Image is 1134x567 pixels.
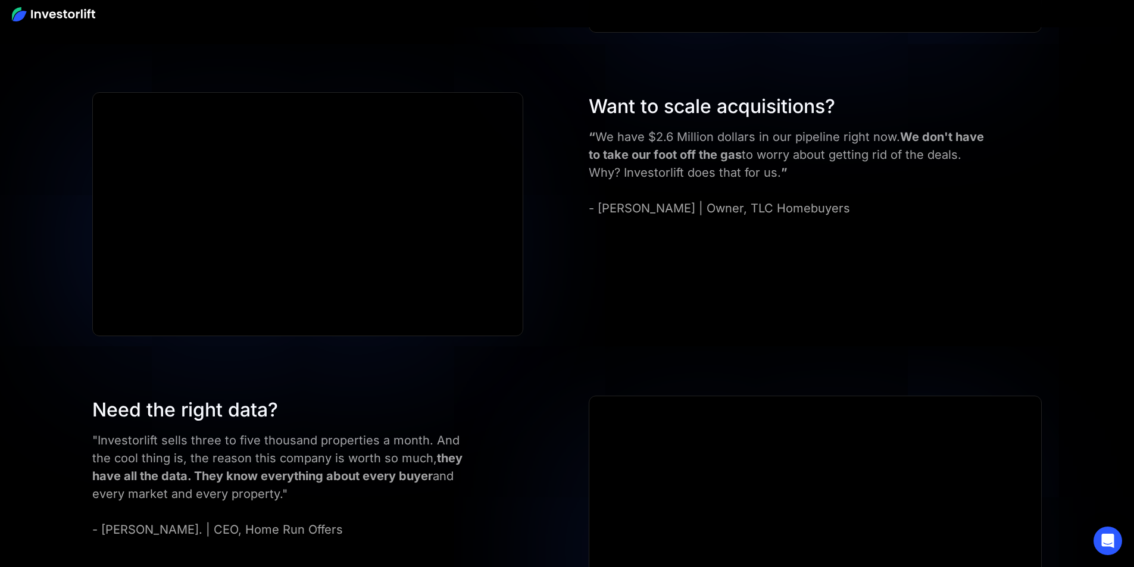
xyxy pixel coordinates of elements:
strong: they have all the data. They know everything about every buyer [92,451,463,483]
div: "Investorlift sells three to five thousand properties a month. And the cool thing is, the reason ... [92,431,480,538]
strong: “ [589,130,595,144]
div: We have $2.6 Million dollars in our pipeline right now. to worry about getting rid of the deals. ... [589,128,996,217]
strong: ” [781,165,788,180]
div: Open Intercom Messenger [1094,527,1122,555]
iframe: ERIC CLINE [93,93,523,335]
div: Need the right data? [92,396,480,424]
div: Want to scale acquisitions? [589,92,996,121]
